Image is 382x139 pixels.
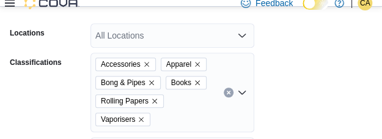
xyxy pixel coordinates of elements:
span: Books [166,76,207,89]
span: Apparel [166,58,191,70]
button: Open list of options [237,88,247,97]
span: Apparel [161,58,207,71]
button: Remove Books from selection in this group [194,79,201,86]
button: Remove Accessories from selection in this group [143,61,150,68]
button: Remove Vaporisers from selection in this group [138,116,145,123]
button: Clear input [224,88,233,97]
span: Bong & Pipes [101,77,145,89]
span: Rolling Papers [95,94,164,108]
label: Locations [10,28,45,38]
span: Books [171,77,191,89]
button: Remove Bong & Pipes from selection in this group [148,79,155,86]
button: Open list of options [237,31,247,40]
button: Remove Rolling Papers from selection in this group [151,97,158,105]
span: Vaporisers [101,113,135,126]
label: Classifications [10,58,62,67]
span: Accessories [101,58,141,70]
span: Vaporisers [95,113,150,126]
button: Remove Apparel from selection in this group [194,61,201,68]
span: Rolling Papers [101,95,149,107]
span: Bong & Pipes [95,76,161,89]
span: Accessories [95,58,156,71]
